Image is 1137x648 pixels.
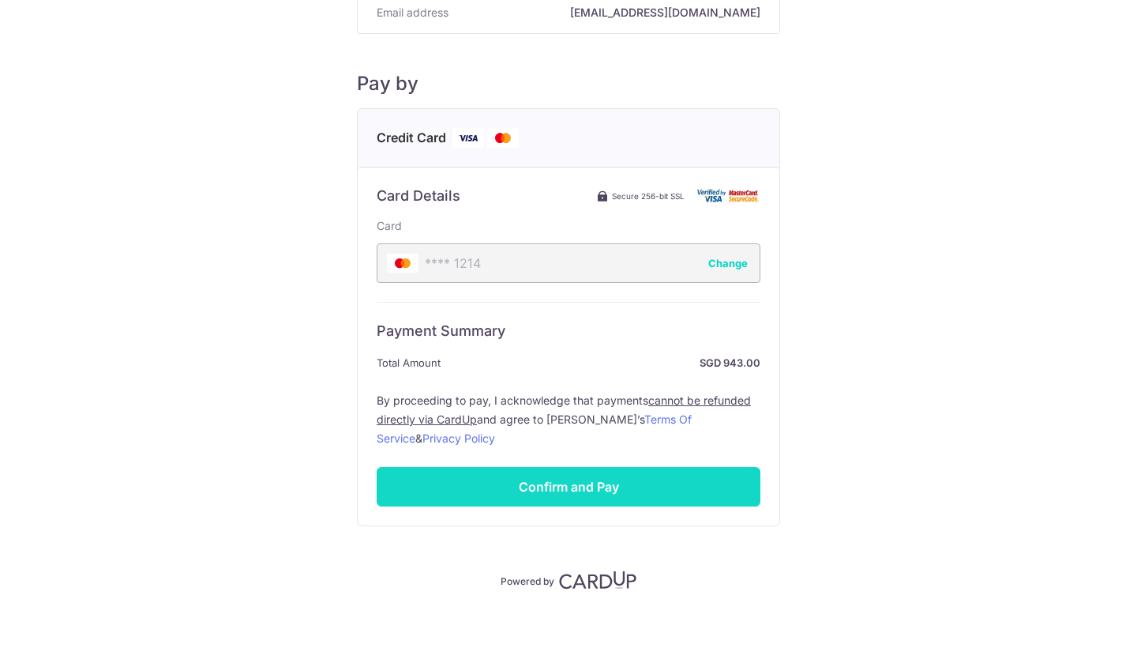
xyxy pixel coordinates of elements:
input: Confirm and Pay [377,467,760,507]
strong: SGD 943.00 [447,353,760,372]
h6: Card Details [377,186,460,205]
img: Mastercard [487,128,519,148]
img: Visa [452,128,484,148]
button: Change [708,255,748,271]
span: Email address [377,5,448,21]
span: Total Amount [377,353,441,372]
span: Credit Card [377,128,446,148]
img: CardUp [559,571,636,590]
span: Secure 256-bit SSL [612,190,685,202]
p: Powered by [501,572,554,588]
h5: Pay by [357,72,780,96]
strong: [EMAIL_ADDRESS][DOMAIN_NAME] [455,5,760,21]
a: Privacy Policy [422,431,495,445]
h6: Payment Summary [377,322,760,341]
label: Card [377,218,402,234]
img: Card secure [697,189,760,202]
label: By proceeding to pay, I acknowledge that payments and agree to [PERSON_NAME]’s & [377,391,760,448]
